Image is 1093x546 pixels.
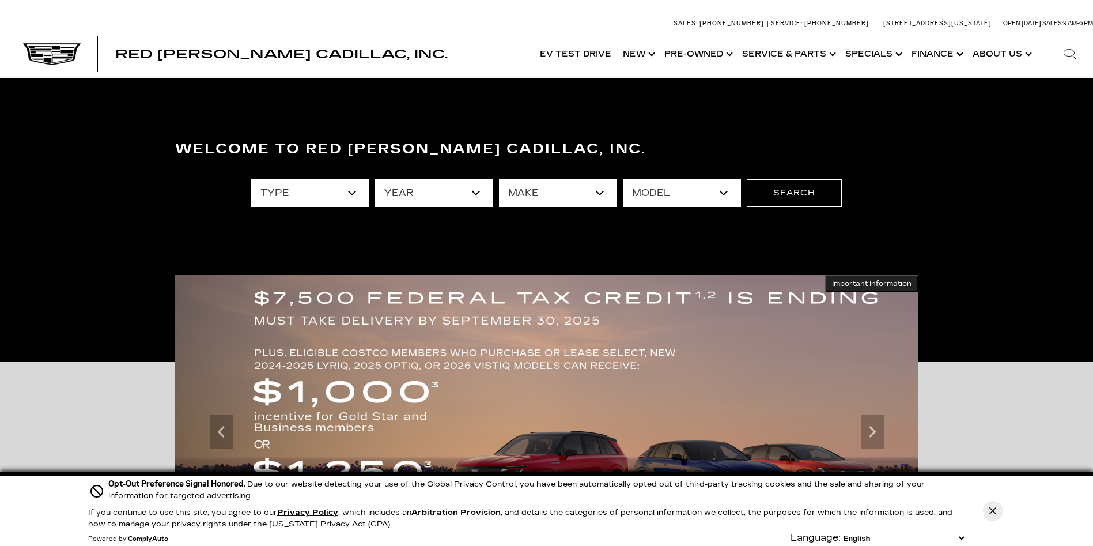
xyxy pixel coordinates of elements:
[623,179,741,207] select: Filter by model
[88,508,952,529] p: If you continue to use this site, you agree to our , which includes an , and details the categori...
[1042,20,1063,27] span: Sales:
[906,31,967,77] a: Finance
[115,48,448,60] a: Red [PERSON_NAME] Cadillac, Inc.
[883,20,992,27] a: [STREET_ADDRESS][US_STATE]
[832,279,912,288] span: Important Information
[841,533,967,544] select: Language Select
[108,478,967,502] div: Due to our website detecting your use of the Global Privacy Control, you have been automatically ...
[861,415,884,449] div: Next
[674,20,698,27] span: Sales:
[88,536,168,543] div: Powered by
[115,47,448,61] span: Red [PERSON_NAME] Cadillac, Inc.
[23,43,81,65] img: Cadillac Dark Logo with Cadillac White Text
[825,275,918,292] button: Important Information
[699,20,764,27] span: [PHONE_NUMBER]
[983,501,1003,521] button: Close Button
[1063,20,1093,27] span: 9 AM-6 PM
[736,31,839,77] a: Service & Parts
[277,508,338,517] a: Privacy Policy
[967,31,1035,77] a: About Us
[128,536,168,543] a: ComplyAuto
[210,415,233,449] div: Previous
[791,533,841,543] div: Language:
[674,20,767,27] a: Sales: [PHONE_NUMBER]
[175,138,918,161] h3: Welcome to Red [PERSON_NAME] Cadillac, Inc.
[1003,20,1041,27] span: Open [DATE]
[747,179,842,207] button: Search
[375,179,493,207] select: Filter by year
[108,479,247,489] span: Opt-Out Preference Signal Honored .
[251,179,369,207] select: Filter by type
[839,31,906,77] a: Specials
[767,20,872,27] a: Service: [PHONE_NUMBER]
[771,20,803,27] span: Service:
[804,20,869,27] span: [PHONE_NUMBER]
[499,179,617,207] select: Filter by make
[411,508,501,517] strong: Arbitration Provision
[659,31,736,77] a: Pre-Owned
[534,31,617,77] a: EV Test Drive
[617,31,659,77] a: New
